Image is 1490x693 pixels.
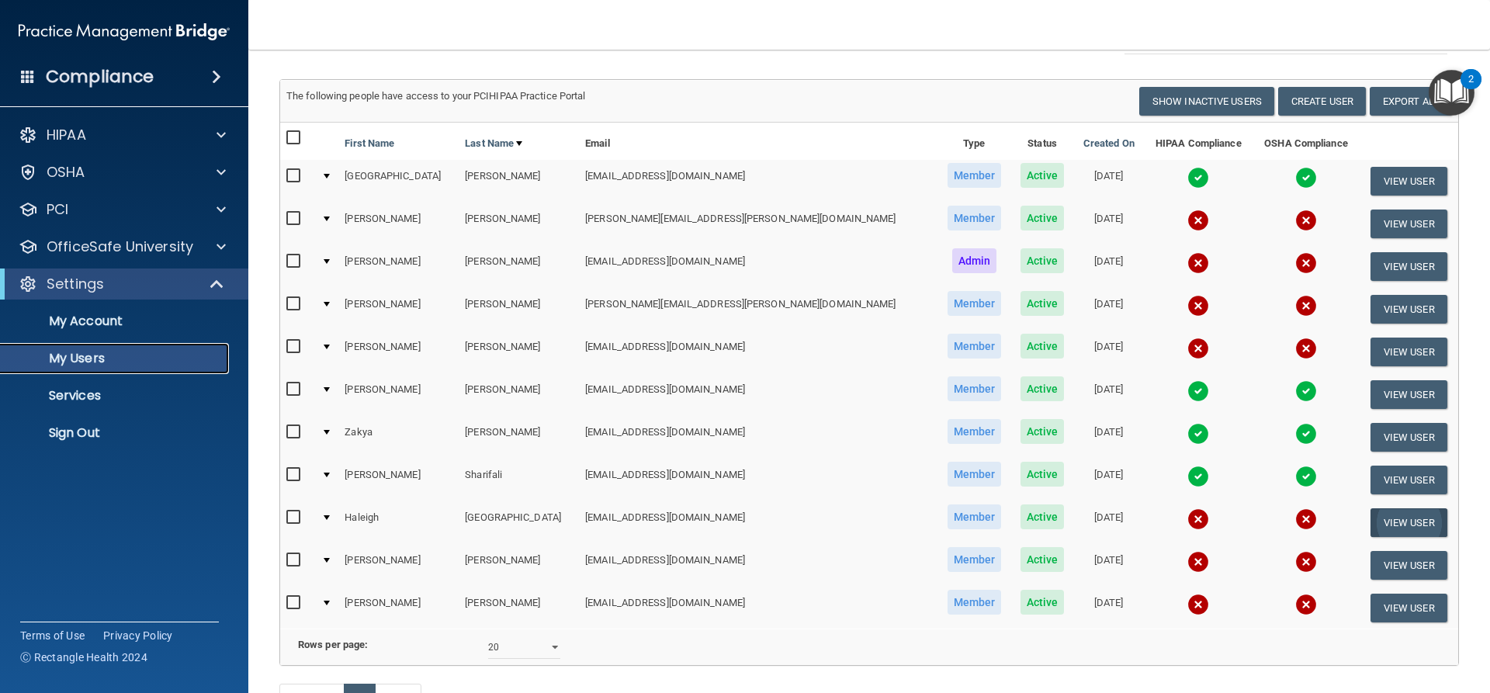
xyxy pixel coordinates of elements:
button: View User [1370,466,1447,494]
td: [EMAIL_ADDRESS][DOMAIN_NAME] [579,544,937,587]
iframe: Drift Widget Chat Controller [1221,583,1471,645]
td: [EMAIL_ADDRESS][DOMAIN_NAME] [579,373,937,416]
span: Active [1020,462,1065,487]
td: [PERSON_NAME] [459,416,579,459]
button: View User [1370,508,1447,537]
a: First Name [345,134,394,153]
img: tick.e7d51cea.svg [1295,167,1317,189]
img: tick.e7d51cea.svg [1295,423,1317,445]
button: View User [1370,252,1447,281]
th: HIPAA Compliance [1144,123,1253,160]
span: Member [948,462,1002,487]
span: The following people have access to your PCIHIPAA Practice Portal [286,90,586,102]
img: cross.ca9f0e7f.svg [1295,338,1317,359]
td: [EMAIL_ADDRESS][DOMAIN_NAME] [579,459,937,501]
td: [PERSON_NAME] [459,288,579,331]
span: Active [1020,419,1065,444]
img: tick.e7d51cea.svg [1295,466,1317,487]
td: [PERSON_NAME] [459,331,579,373]
td: [EMAIL_ADDRESS][DOMAIN_NAME] [579,331,937,373]
span: Member [948,376,1002,401]
td: [DATE] [1073,245,1144,288]
td: [PERSON_NAME] [338,203,459,245]
p: My Users [10,351,222,366]
td: Haleigh [338,501,459,544]
td: [DATE] [1073,501,1144,544]
button: View User [1370,338,1447,366]
a: Last Name [465,134,522,153]
img: tick.e7d51cea.svg [1187,167,1209,189]
td: [PERSON_NAME] [338,245,459,288]
span: Member [948,163,1002,188]
a: OfficeSafe University [19,237,226,256]
button: View User [1370,167,1447,196]
button: View User [1370,551,1447,580]
span: Member [948,547,1002,572]
td: [PERSON_NAME] [459,160,579,203]
td: [PERSON_NAME] [459,245,579,288]
span: Member [948,590,1002,615]
td: [PERSON_NAME] [459,203,579,245]
td: [EMAIL_ADDRESS][DOMAIN_NAME] [579,160,937,203]
td: [PERSON_NAME] [338,373,459,416]
span: Admin [952,248,997,273]
span: Member [948,291,1002,316]
td: [PERSON_NAME] [338,331,459,373]
button: Open Resource Center, 2 new notifications [1429,70,1474,116]
span: Active [1020,163,1065,188]
td: [EMAIL_ADDRESS][DOMAIN_NAME] [579,501,937,544]
p: Services [10,388,222,404]
td: [EMAIL_ADDRESS][DOMAIN_NAME] [579,245,937,288]
th: Status [1011,123,1074,160]
span: Active [1020,248,1065,273]
img: cross.ca9f0e7f.svg [1295,210,1317,231]
img: cross.ca9f0e7f.svg [1295,551,1317,573]
img: cross.ca9f0e7f.svg [1187,594,1209,615]
td: [PERSON_NAME] [338,544,459,587]
td: [PERSON_NAME][EMAIL_ADDRESS][PERSON_NAME][DOMAIN_NAME] [579,288,937,331]
div: 2 [1468,79,1474,99]
th: Type [937,123,1011,160]
p: My Account [10,314,222,329]
a: Privacy Policy [103,628,173,643]
td: [DATE] [1073,203,1144,245]
a: Export All [1370,87,1452,116]
span: Active [1020,547,1065,572]
p: OfficeSafe University [47,237,193,256]
td: [DATE] [1073,373,1144,416]
td: [GEOGRAPHIC_DATA] [338,160,459,203]
td: [PERSON_NAME] [338,288,459,331]
span: Member [948,334,1002,359]
img: tick.e7d51cea.svg [1187,466,1209,487]
a: Created On [1083,134,1135,153]
button: View User [1370,210,1447,238]
img: tick.e7d51cea.svg [1187,380,1209,402]
td: [PERSON_NAME] [459,373,579,416]
img: cross.ca9f0e7f.svg [1295,252,1317,274]
a: HIPAA [19,126,226,144]
td: [DATE] [1073,331,1144,373]
td: [EMAIL_ADDRESS][DOMAIN_NAME] [579,416,937,459]
td: [GEOGRAPHIC_DATA] [459,501,579,544]
img: cross.ca9f0e7f.svg [1295,508,1317,530]
p: PCI [47,200,68,219]
img: cross.ca9f0e7f.svg [1187,295,1209,317]
img: cross.ca9f0e7f.svg [1187,508,1209,530]
p: Settings [47,275,104,293]
th: Email [579,123,937,160]
td: [DATE] [1073,288,1144,331]
span: Active [1020,291,1065,316]
p: HIPAA [47,126,86,144]
img: tick.e7d51cea.svg [1295,380,1317,402]
span: Member [948,206,1002,230]
a: OSHA [19,163,226,182]
th: OSHA Compliance [1253,123,1360,160]
td: [PERSON_NAME] [459,544,579,587]
span: Member [948,419,1002,444]
img: cross.ca9f0e7f.svg [1187,551,1209,573]
img: tick.e7d51cea.svg [1187,423,1209,445]
img: cross.ca9f0e7f.svg [1295,295,1317,317]
button: View User [1370,380,1447,409]
span: Ⓒ Rectangle Health 2024 [20,650,147,665]
td: [EMAIL_ADDRESS][DOMAIN_NAME] [579,587,937,629]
